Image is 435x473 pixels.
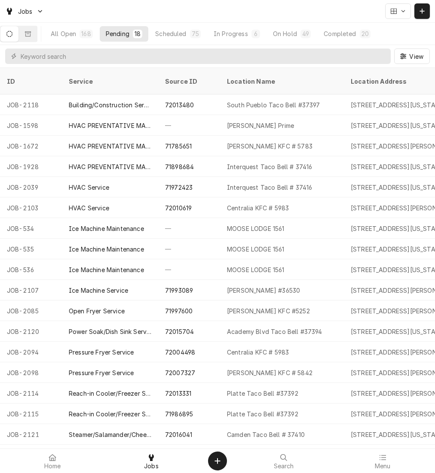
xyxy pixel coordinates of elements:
div: — [158,445,220,465]
div: On Hold [273,29,297,38]
div: — [158,259,220,280]
div: Ice Machine Service [69,286,128,295]
div: [PERSON_NAME] Prime [227,121,294,130]
div: 72013331 [165,389,191,398]
div: 72010619 [165,203,192,212]
div: Location Name [227,77,335,86]
div: MOOSE LODGE 1561 [227,265,285,274]
div: 72013480 [165,100,194,109]
div: 168 [81,29,91,38]
div: Centralia KFC # 5983 [227,203,289,212]
div: — [158,218,220,239]
div: Service [69,77,150,86]
div: [PERSON_NAME] KFC # 5783 [227,142,312,151]
div: Scheduled [155,29,186,38]
div: Platte Taco Bell #37392 [227,409,298,418]
div: Building/Construction Service [69,100,151,109]
div: Source ID [165,77,211,86]
div: Pressure Fryer Service [69,348,134,357]
div: MOOSE LODGE 1561 [227,224,285,233]
div: Pending [106,29,129,38]
div: Pressure Fryer Service [69,368,134,377]
div: Ice Machine Maintenance [69,224,144,233]
div: [PERSON_NAME] #36530 [227,286,300,295]
div: 72004498 [165,348,195,357]
a: Search [235,451,333,471]
span: Jobs [18,7,33,16]
div: HVAC Service [69,203,109,212]
div: HVAC Service [69,183,109,192]
div: 49 [302,29,309,38]
div: Ice Machine Maintenance [69,265,144,274]
input: Keyword search [21,49,386,64]
div: 71972423 [165,183,193,192]
div: All Open [51,29,76,38]
div: Interquest Taco Bell # 37416 [227,183,312,192]
div: 18 [135,29,141,38]
div: Interquest Taco Bell # 37416 [227,162,312,171]
a: Menu [334,451,432,471]
div: 71986895 [165,409,193,418]
div: Reach-in Cooler/Freezer Service [69,409,151,418]
div: 72016041 [165,430,192,439]
div: [PERSON_NAME] KFC # 5842 [227,368,312,377]
div: — [158,239,220,259]
div: Steamer/Salamander/Cheesemelter Service [69,430,151,439]
a: Jobs [102,451,200,471]
div: 71785651 [165,142,192,151]
div: MOOSE LODGE 1561 [227,245,285,254]
div: Power Soak/Dish Sink Service [69,327,151,336]
span: Search [274,463,294,470]
span: View [407,52,425,61]
button: View [394,49,430,64]
div: 20 [361,29,369,38]
div: 75 [192,29,199,38]
div: Centralia KFC # 5983 [227,348,289,357]
div: Completed [324,29,356,38]
a: Home [3,451,101,471]
div: HVAC PREVENTATIVE MAINTENANCE [69,121,151,130]
div: 71993089 [165,286,193,295]
div: [PERSON_NAME] KFC #5252 [227,306,310,315]
div: — [158,115,220,136]
div: Reach-in Cooler/Freezer Service [69,389,151,398]
div: 71997600 [165,306,193,315]
div: Platte Taco Bell #37392 [227,389,298,398]
div: ID [7,77,53,86]
div: 6 [253,29,258,38]
div: In Progress [214,29,248,38]
a: Go to Jobs [2,4,47,18]
button: Create Object [208,452,227,470]
div: South Pueblo Taco Bell #37397 [227,100,320,109]
span: Jobs [144,463,159,470]
div: Camden Taco Bell # 37410 [227,430,305,439]
div: Open Fryer Service [69,306,125,315]
span: Menu [375,463,391,470]
div: 71898684 [165,162,194,171]
div: HVAC PREVENTATIVE MAINTENANCE [69,162,151,171]
div: HVAC PREVENTATIVE MAINTENANCE [69,142,151,151]
div: Ice Machine Maintenance [69,245,144,254]
div: 72007327 [165,368,195,377]
div: 72015704 [165,327,194,336]
div: Academy Blvd Taco Bell #37394 [227,327,322,336]
span: Home [44,463,61,470]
